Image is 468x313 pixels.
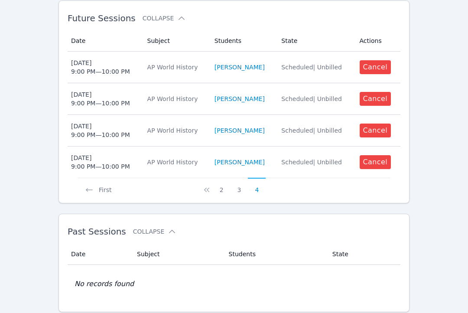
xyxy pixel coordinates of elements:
[360,155,391,169] button: Cancel
[68,30,142,52] th: Date
[281,64,342,71] span: Scheduled | Unbilled
[214,95,265,103] a: [PERSON_NAME]
[142,30,209,52] th: Subject
[281,127,342,134] span: Scheduled | Unbilled
[214,126,265,135] a: [PERSON_NAME]
[276,30,354,52] th: State
[360,124,391,137] button: Cancel
[68,13,136,23] span: Future Sessions
[147,95,204,103] div: AP World History
[360,92,391,106] button: Cancel
[248,178,266,194] button: 4
[68,265,400,303] td: No records found
[224,244,327,265] th: Students
[147,126,204,135] div: AP World History
[68,83,400,115] tr: [DATE]9:00 PM—10:00 PMAP World History[PERSON_NAME]Scheduled| UnbilledCancel
[231,178,248,194] button: 3
[71,122,130,139] div: [DATE] 9:00 PM — 10:00 PM
[71,153,130,171] div: [DATE] 9:00 PM — 10:00 PM
[133,227,176,236] button: Collapse
[68,226,126,237] span: Past Sessions
[132,244,223,265] th: Subject
[281,159,342,166] span: Scheduled | Unbilled
[354,30,400,52] th: Actions
[281,95,342,102] span: Scheduled | Unbilled
[68,147,400,178] tr: [DATE]9:00 PM—10:00 PMAP World History[PERSON_NAME]Scheduled| UnbilledCancel
[214,63,265,72] a: [PERSON_NAME]
[327,244,400,265] th: State
[143,14,186,23] button: Collapse
[214,158,265,166] a: [PERSON_NAME]
[209,30,276,52] th: Students
[68,115,400,147] tr: [DATE]9:00 PM—10:00 PMAP World History[PERSON_NAME]Scheduled| UnbilledCancel
[147,158,204,166] div: AP World History
[68,244,132,265] th: Date
[213,178,231,194] button: 2
[78,178,118,194] button: First
[68,52,400,83] tr: [DATE]9:00 PM—10:00 PMAP World History[PERSON_NAME]Scheduled| UnbilledCancel
[147,63,204,72] div: AP World History
[71,59,130,76] div: [DATE] 9:00 PM — 10:00 PM
[360,60,391,74] button: Cancel
[71,90,130,108] div: [DATE] 9:00 PM — 10:00 PM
